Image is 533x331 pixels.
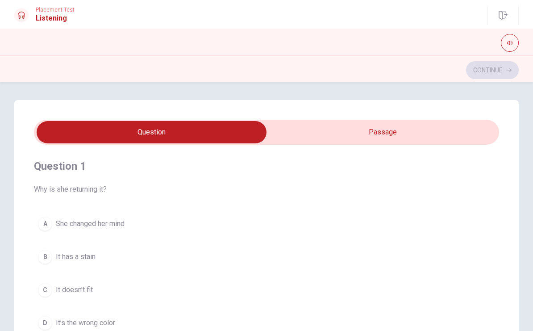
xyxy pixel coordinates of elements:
[38,316,52,330] div: D
[34,184,499,195] span: Why is she returning it?
[34,159,499,173] h4: Question 1
[56,251,96,262] span: It has a stain
[38,217,52,231] div: A
[34,213,499,235] button: AShe changed her mind
[38,250,52,264] div: B
[36,7,75,13] span: Placement Test
[36,13,75,24] h1: Listening
[56,285,93,295] span: It doesn’t fit
[56,318,115,328] span: It’s the wrong color
[56,218,125,229] span: She changed her mind
[38,283,52,297] div: C
[34,279,499,301] button: CIt doesn’t fit
[34,246,499,268] button: BIt has a stain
